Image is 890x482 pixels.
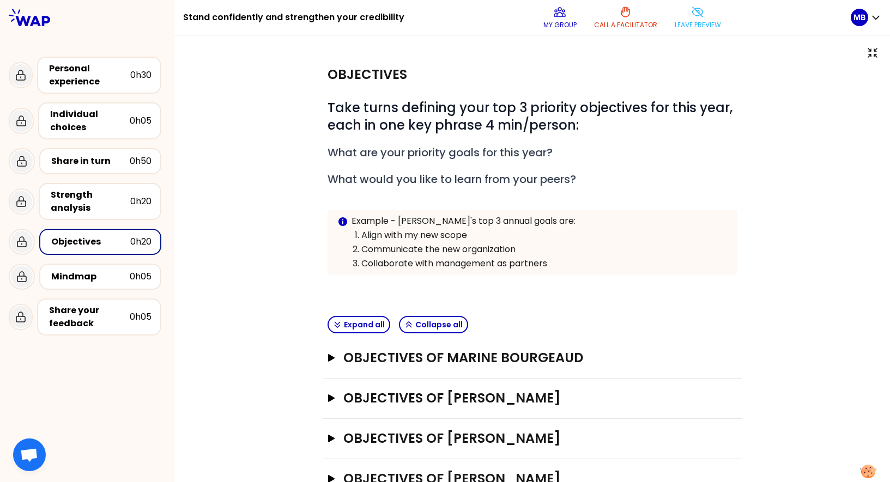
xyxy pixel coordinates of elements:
[130,310,152,324] div: 0h05
[130,114,152,127] div: 0h05
[51,188,130,215] div: Strength analysis
[328,349,737,367] button: Objectives of Marine Bourgeaud
[130,195,152,208] div: 0h20
[399,316,468,333] button: Collapse all
[361,257,728,270] p: Collaborate with management as partners
[328,430,737,447] button: Objectives of [PERSON_NAME]
[352,215,729,228] p: Example - [PERSON_NAME]'s top 3 annual goals are:
[130,270,152,283] div: 0h05
[594,21,657,29] p: Call a facilitator
[130,155,152,168] div: 0h50
[328,389,737,407] button: Objectives of [PERSON_NAME]
[328,99,736,134] span: Take turns defining your top 3 priority objectives for this year, each in one key phrase 4 min/pe...
[328,172,576,187] span: What would you like to learn from your peers?
[13,438,46,471] a: Ouvrir le chat
[49,62,130,88] div: Personal experience
[361,243,728,256] p: Communicate the new organization
[51,155,130,168] div: Share in turn
[328,316,390,333] button: Expand all
[130,69,152,82] div: 0h30
[361,229,728,242] p: Align with my new scope
[343,349,700,367] h3: Objectives of Marine Bourgeaud
[51,235,130,248] div: Objectives
[853,12,865,23] p: MB
[130,235,152,248] div: 0h20
[51,270,130,283] div: Mindmap
[675,21,721,29] p: Leave preview
[328,66,407,83] h2: Objectives
[328,145,553,160] span: What are your priority goals for this year?
[49,304,130,330] div: Share your feedback
[343,389,700,407] h3: Objectives of [PERSON_NAME]
[670,1,725,34] button: Leave preview
[543,21,577,29] p: My group
[590,1,662,34] button: Call a facilitator
[539,1,581,34] button: My group
[343,430,700,447] h3: Objectives of [PERSON_NAME]
[851,9,881,26] button: MB
[50,108,130,134] div: Individual choices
